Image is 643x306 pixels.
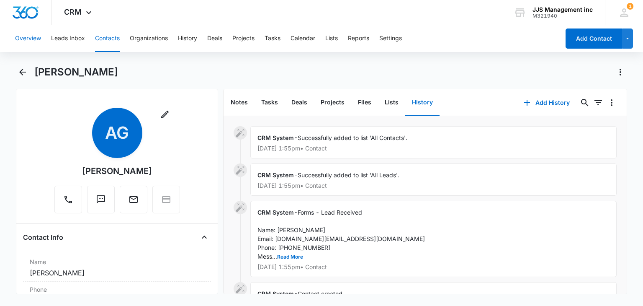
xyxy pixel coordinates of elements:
[298,171,399,179] span: Successfully added to list 'All Leads'.
[605,96,618,109] button: Overflow Menu
[16,65,29,79] button: Back
[532,13,593,19] div: account id
[257,183,610,189] p: [DATE] 1:55pm • Contact
[178,25,197,52] button: History
[351,90,378,116] button: Files
[515,93,578,113] button: Add History
[627,3,633,10] span: 1
[30,285,204,294] label: Phone
[82,165,152,177] div: [PERSON_NAME]
[120,199,147,206] a: Email
[130,25,168,52] button: Organizations
[614,65,627,79] button: Actions
[566,29,622,49] button: Add Contact
[54,186,82,213] button: Call
[325,25,338,52] button: Lists
[314,90,351,116] button: Projects
[64,8,82,16] span: CRM
[255,90,285,116] button: Tasks
[257,290,294,297] span: CRM System
[87,186,115,213] button: Text
[232,25,255,52] button: Projects
[207,25,222,52] button: Deals
[257,209,294,216] span: CRM System
[578,96,592,109] button: Search...
[405,90,440,116] button: History
[285,90,314,116] button: Deals
[277,254,303,259] button: Read More
[250,163,617,196] div: -
[291,25,315,52] button: Calendar
[92,108,142,158] span: AG
[87,199,115,206] a: Text
[627,3,633,10] div: notifications count
[51,25,85,52] button: Leads Inbox
[224,90,255,116] button: Notes
[250,201,617,277] div: -
[15,25,41,52] button: Overview
[30,257,204,266] label: Name
[378,90,405,116] button: Lists
[592,96,605,109] button: Filters
[257,264,610,270] p: [DATE] 1:55pm • Contact
[257,134,294,141] span: CRM System
[30,268,204,278] dd: [PERSON_NAME]
[532,6,593,13] div: account name
[257,145,610,151] p: [DATE] 1:55pm • Contact
[257,209,425,260] span: Forms - Lead Received Name: [PERSON_NAME] Email: [DOMAIN_NAME][EMAIL_ADDRESS][DOMAIN_NAME] Phone:...
[265,25,280,52] button: Tasks
[348,25,369,52] button: Reports
[120,186,147,213] button: Email
[298,134,407,141] span: Successfully added to list 'All Contacts'.
[54,199,82,206] a: Call
[257,171,294,179] span: CRM System
[23,254,211,282] div: Name[PERSON_NAME]
[23,232,63,242] h4: Contact Info
[95,25,120,52] button: Contacts
[379,25,402,52] button: Settings
[34,66,118,78] h1: [PERSON_NAME]
[250,126,617,158] div: -
[198,231,211,244] button: Close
